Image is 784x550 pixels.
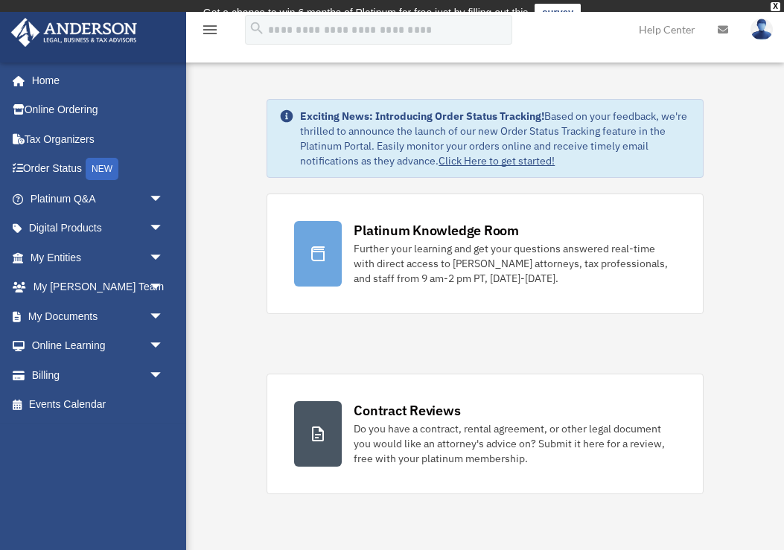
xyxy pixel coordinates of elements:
[149,301,179,332] span: arrow_drop_down
[10,360,186,390] a: Billingarrow_drop_down
[535,4,581,22] a: survey
[10,154,186,185] a: Order StatusNEW
[249,20,265,36] i: search
[149,214,179,244] span: arrow_drop_down
[149,243,179,273] span: arrow_drop_down
[201,21,219,39] i: menu
[10,124,186,154] a: Tax Organizers
[201,26,219,39] a: menu
[439,154,555,167] a: Click Here to get started!
[354,421,675,466] div: Do you have a contract, rental agreement, or other legal document you would like an attorney's ad...
[10,65,179,95] a: Home
[267,374,703,494] a: Contract Reviews Do you have a contract, rental agreement, or other legal document you would like...
[354,221,519,240] div: Platinum Knowledge Room
[267,194,703,314] a: Platinum Knowledge Room Further your learning and get your questions answered real-time with dire...
[354,241,675,286] div: Further your learning and get your questions answered real-time with direct access to [PERSON_NAM...
[7,18,141,47] img: Anderson Advisors Platinum Portal
[10,214,186,243] a: Digital Productsarrow_drop_down
[10,272,186,302] a: My [PERSON_NAME] Teamarrow_drop_down
[300,109,690,168] div: Based on your feedback, we're thrilled to announce the launch of our new Order Status Tracking fe...
[86,158,118,180] div: NEW
[10,95,186,125] a: Online Ordering
[771,2,780,11] div: close
[10,184,186,214] a: Platinum Q&Aarrow_drop_down
[10,243,186,272] a: My Entitiesarrow_drop_down
[354,401,460,420] div: Contract Reviews
[750,19,773,40] img: User Pic
[149,360,179,391] span: arrow_drop_down
[10,331,186,361] a: Online Learningarrow_drop_down
[300,109,544,123] strong: Exciting News: Introducing Order Status Tracking!
[10,301,186,331] a: My Documentsarrow_drop_down
[149,272,179,303] span: arrow_drop_down
[149,331,179,362] span: arrow_drop_down
[149,184,179,214] span: arrow_drop_down
[10,390,186,420] a: Events Calendar
[203,4,529,22] div: Get a chance to win 6 months of Platinum for free just by filling out this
